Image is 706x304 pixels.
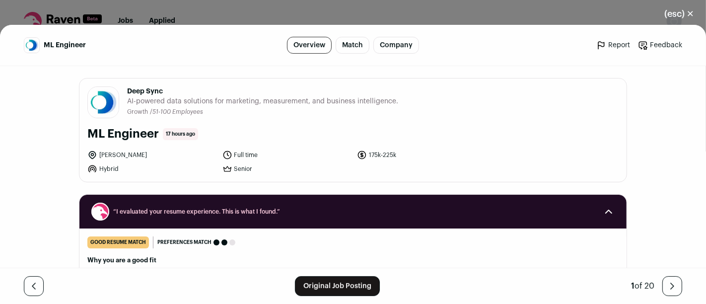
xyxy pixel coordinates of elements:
[652,3,706,25] button: Close modal
[596,40,630,50] a: Report
[631,282,635,290] span: 1
[113,208,593,216] span: “I evaluated your resume experience. This is what I found.”
[295,276,380,296] a: Original Job Posting
[44,40,86,50] span: ML Engineer
[24,38,39,53] img: f11f800a407791d4b2f615bd2ee3041e63fc27df5078b3a497cf355908bf8e61.jpg
[287,37,332,54] a: Overview
[87,150,216,160] li: [PERSON_NAME]
[373,37,419,54] a: Company
[222,164,352,174] li: Senior
[88,87,119,118] img: f11f800a407791d4b2f615bd2ee3041e63fc27df5078b3a497cf355908bf8e61.jpg
[127,86,398,96] span: Deep Sync
[157,237,212,247] span: Preferences match
[357,150,486,160] li: 175k-225k
[222,150,352,160] li: Full time
[163,128,198,140] span: 17 hours ago
[87,236,149,248] div: good resume match
[87,256,619,264] h2: Why you are a good fit
[150,108,203,116] li: /
[631,280,654,292] div: of 20
[87,126,159,142] h1: ML Engineer
[87,164,216,174] li: Hybrid
[152,109,203,115] span: 51-100 Employees
[127,108,150,116] li: Growth
[638,40,682,50] a: Feedback
[336,37,369,54] a: Match
[127,96,398,106] span: AI-powered data solutions for marketing, measurement, and business intelligence.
